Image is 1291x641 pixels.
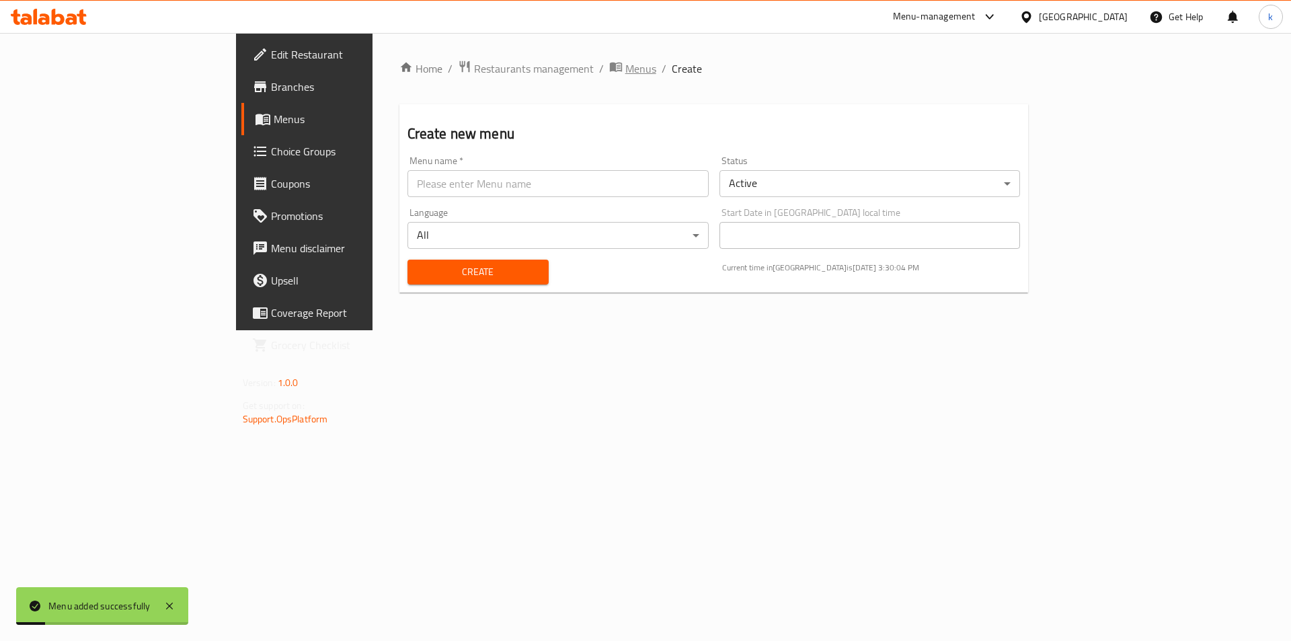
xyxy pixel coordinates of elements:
span: Grocery Checklist [271,337,441,353]
a: Edit Restaurant [241,38,452,71]
a: Grocery Checklist [241,329,452,361]
p: Current time in [GEOGRAPHIC_DATA] is [DATE] 3:30:04 PM [722,262,1021,274]
a: Branches [241,71,452,103]
span: Create [672,61,702,77]
span: Menus [274,111,441,127]
div: Active [719,170,1021,197]
a: Restaurants management [458,60,594,77]
li: / [599,61,604,77]
div: [GEOGRAPHIC_DATA] [1039,9,1128,24]
span: 1.0.0 [278,374,299,391]
span: Choice Groups [271,143,441,159]
span: Edit Restaurant [271,46,441,63]
span: Menu disclaimer [271,240,441,256]
span: Promotions [271,208,441,224]
a: Support.OpsPlatform [243,410,328,428]
a: Menus [609,60,656,77]
li: / [662,61,666,77]
div: Menu-management [893,9,976,25]
input: Please enter Menu name [407,170,709,197]
span: Menus [625,61,656,77]
a: Menu disclaimer [241,232,452,264]
div: Menu added successfully [48,599,151,613]
span: Branches [271,79,441,95]
span: Coupons [271,176,441,192]
button: Create [407,260,549,285]
a: Menus [241,103,452,135]
a: Coupons [241,167,452,200]
span: Coverage Report [271,305,441,321]
a: Coverage Report [241,297,452,329]
span: Upsell [271,272,441,289]
h2: Create new menu [407,124,1021,144]
span: Get support on: [243,397,305,414]
span: Version: [243,374,276,391]
span: k [1268,9,1273,24]
span: Create [418,264,538,280]
span: Restaurants management [474,61,594,77]
a: Promotions [241,200,452,232]
a: Choice Groups [241,135,452,167]
a: Upsell [241,264,452,297]
nav: breadcrumb [399,60,1029,77]
div: All [407,222,709,249]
